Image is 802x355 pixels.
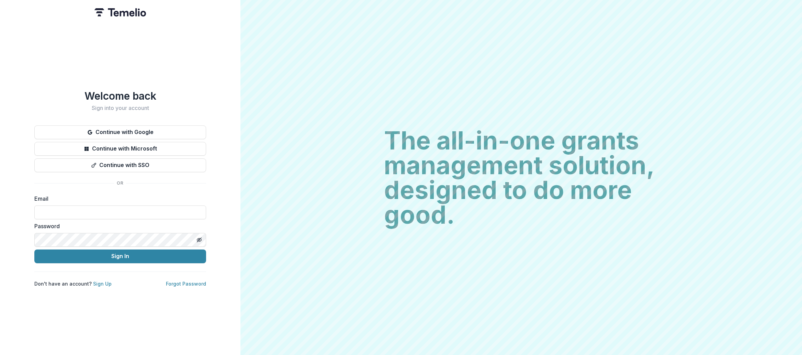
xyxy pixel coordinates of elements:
[34,125,206,139] button: Continue with Google
[34,142,206,156] button: Continue with Microsoft
[194,234,205,245] button: Toggle password visibility
[94,8,146,16] img: Temelio
[93,281,112,287] a: Sign Up
[166,281,206,287] a: Forgot Password
[34,195,202,203] label: Email
[34,280,112,287] p: Don't have an account?
[34,158,206,172] button: Continue with SSO
[34,249,206,263] button: Sign In
[34,105,206,111] h2: Sign into your account
[34,90,206,102] h1: Welcome back
[34,222,202,230] label: Password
